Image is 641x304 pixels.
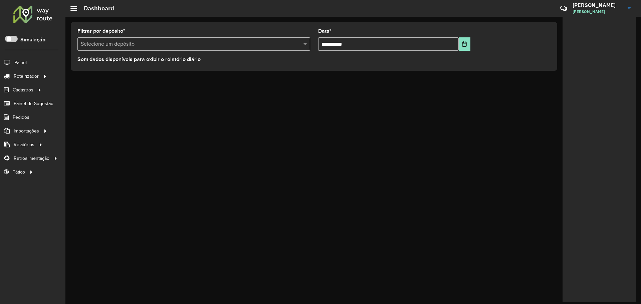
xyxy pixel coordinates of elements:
span: Cadastros [13,86,33,93]
span: Importações [14,127,39,134]
span: Roteirizador [14,73,39,80]
button: Choose Date [459,37,470,51]
span: [PERSON_NAME] [573,9,623,15]
span: Painel [14,59,27,66]
label: Sem dados disponíveis para exibir o relatório diário [77,55,201,63]
h2: Dashboard [77,5,114,12]
h3: [PERSON_NAME] [573,2,623,8]
label: Simulação [20,36,45,44]
span: Painel de Sugestão [14,100,53,107]
span: Pedidos [13,114,29,121]
label: Filtrar por depósito [77,27,125,35]
span: Tático [13,169,25,176]
label: Data [318,27,332,35]
span: Relatórios [14,141,34,148]
span: Retroalimentação [14,155,49,162]
a: Contato Rápido [557,1,571,16]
